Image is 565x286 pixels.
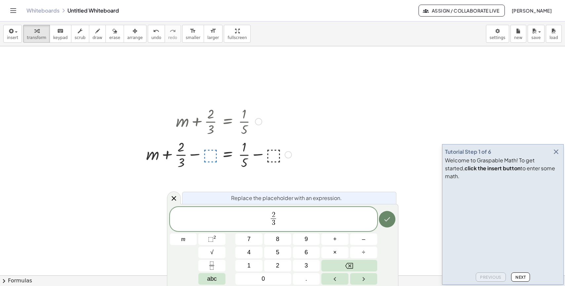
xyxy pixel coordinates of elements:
button: m [170,233,197,245]
span: transform [27,35,46,40]
button: [PERSON_NAME] [506,5,557,17]
span: erase [109,35,120,40]
span: 3 [304,261,308,270]
span: abc [207,274,217,283]
span: ÷ [362,248,365,257]
span: keypad [53,35,68,40]
button: Assign / Collaborate Live [419,5,505,17]
span: 9 [304,235,308,244]
span: 5 [276,248,279,257]
button: Divide [350,247,377,258]
span: save [531,35,541,40]
span: 8 [276,235,279,244]
span: Assign / Collaborate Live [424,8,499,14]
span: [PERSON_NAME] [511,8,552,14]
span: undo [151,35,161,40]
b: click the insert button [464,165,520,172]
button: 2 [264,260,291,271]
button: Minus [350,233,377,245]
button: 9 [293,233,320,245]
button: Times [321,247,348,258]
span: Next [515,275,526,280]
button: 5 [264,247,291,258]
span: × [333,248,337,257]
span: insert [7,35,18,40]
span: 7 [247,235,251,244]
span: load [549,35,558,40]
span: m [181,235,185,244]
button: redoredo [165,25,181,43]
button: Alphabet [198,273,225,285]
span: smaller [186,35,200,40]
span: draw [93,35,102,40]
button: format_sizesmaller [182,25,204,43]
sup: 2 [214,235,216,240]
button: 0 [235,273,291,285]
i: undo [153,27,159,35]
button: format_sizelarger [204,25,222,43]
span: . [305,274,307,283]
span: redo [168,35,177,40]
i: redo [170,27,176,35]
button: Backspace [321,260,377,271]
span: settings [490,35,505,40]
button: 8 [264,233,291,245]
span: – [362,235,365,244]
i: format_size [210,27,216,35]
button: undoundo [148,25,165,43]
button: Square root [198,247,225,258]
span: larger [207,35,219,40]
button: save [528,25,545,43]
span: 4 [247,248,251,257]
span: 3 [272,219,275,226]
a: Whiteboards [26,7,60,14]
div: Tutorial Step 1 of 6 [445,148,491,156]
button: 4 [235,247,262,258]
button: Fraction [198,260,225,271]
button: Left arrow [321,273,348,285]
button: 3 [293,260,320,271]
span: + [333,235,337,244]
i: format_size [190,27,196,35]
span: Replace the placeholder with an expression. [231,194,342,202]
button: transform [23,25,50,43]
button: Squared [198,233,225,245]
span: 1 [247,261,251,270]
button: Toggle navigation [8,5,19,16]
button: erase [105,25,124,43]
button: Done [379,211,395,227]
i: keyboard [57,27,63,35]
button: 7 [235,233,262,245]
button: load [546,25,562,43]
span: 2 [276,261,279,270]
span: 2 [272,211,275,219]
button: arrange [124,25,146,43]
button: keyboardkeypad [50,25,71,43]
button: scrub [71,25,89,43]
button: 6 [293,247,320,258]
span: scrub [75,35,86,40]
button: settings [486,25,509,43]
button: 1 [235,260,262,271]
span: arrange [127,35,143,40]
button: . [293,273,320,285]
button: fullscreen [224,25,250,43]
button: Right arrow [350,273,377,285]
button: Next [511,272,530,282]
div: Welcome to Graspable Math! To get started, to enter some math. [445,156,561,180]
span: √ [210,248,214,257]
span: fullscreen [227,35,247,40]
span: 6 [304,248,308,257]
button: new [510,25,526,43]
span: ⬚ [208,236,214,242]
span: new [514,35,522,40]
button: insert [3,25,22,43]
button: Plus [321,233,348,245]
span: 0 [262,274,265,283]
button: draw [89,25,106,43]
